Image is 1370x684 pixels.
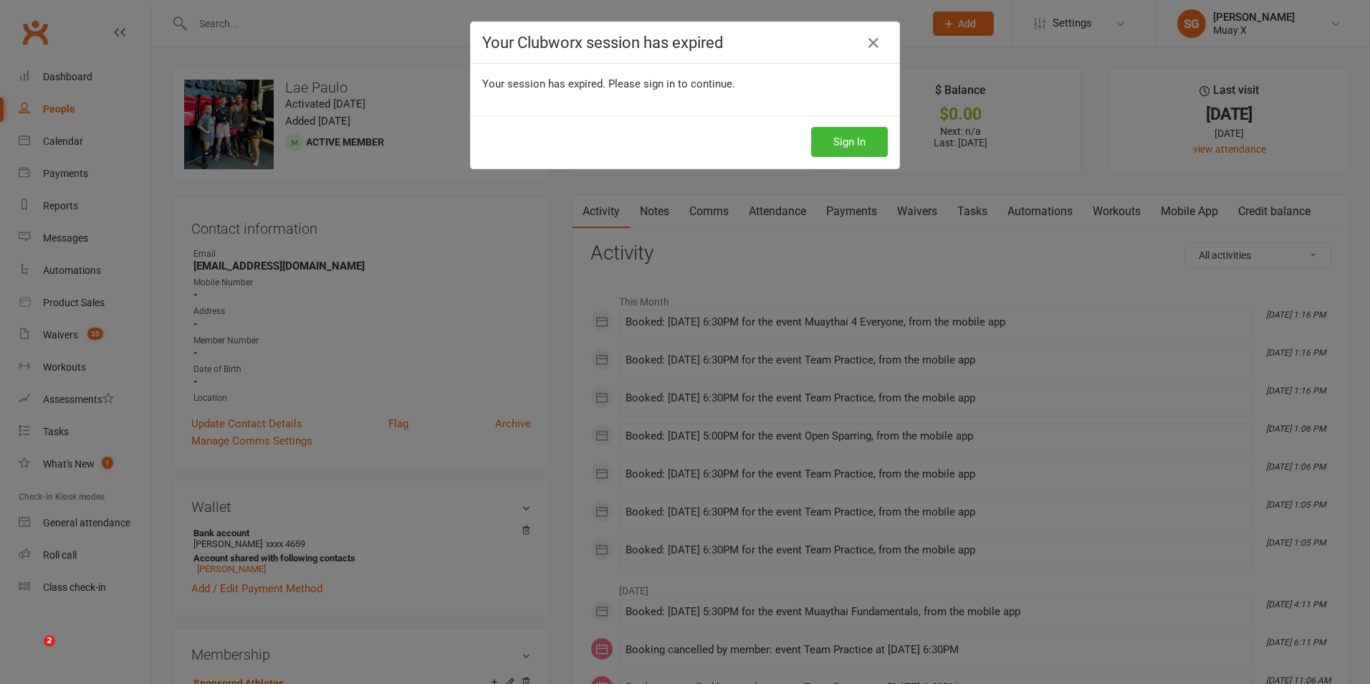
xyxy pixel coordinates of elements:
[44,635,55,647] span: 2
[482,34,888,52] h4: Your Clubworx session has expired
[811,127,888,157] button: Sign In
[482,77,735,90] span: Your session has expired. Please sign in to continue.
[14,635,49,670] iframe: Intercom live chat
[862,32,885,54] a: Close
